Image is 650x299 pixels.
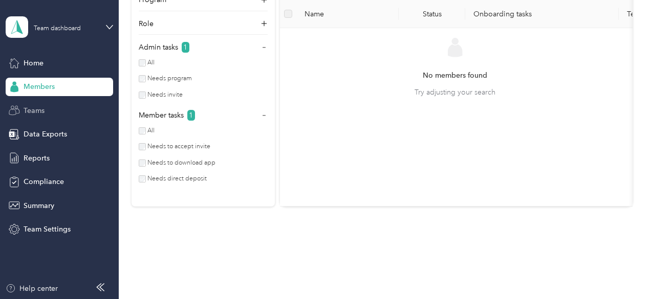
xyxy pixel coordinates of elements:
[139,110,184,121] p: Member tasks
[24,224,71,235] span: Team Settings
[593,242,650,299] iframe: Everlance-gr Chat Button Frame
[139,42,178,53] p: Admin tasks
[146,142,211,151] label: Needs to accept invite
[146,90,183,100] label: Needs invite
[146,58,155,67] label: All
[24,200,54,211] span: Summary
[182,42,189,53] span: 1
[24,81,55,92] span: Members
[139,18,154,29] p: Role
[34,26,81,32] div: Team dashboard
[24,58,44,68] span: Home
[24,129,67,140] span: Data Exports
[24,153,50,164] span: Reports
[415,87,495,98] span: Try adjusting your search
[305,10,391,18] span: Name
[146,174,207,183] label: Needs direct deposit
[24,176,64,187] span: Compliance
[187,110,195,121] span: 1
[146,126,155,135] label: All
[146,74,192,83] label: Needs program
[6,283,58,294] button: Help center
[146,158,216,168] label: Needs to download app
[423,70,487,81] span: No members found
[24,105,45,116] span: Teams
